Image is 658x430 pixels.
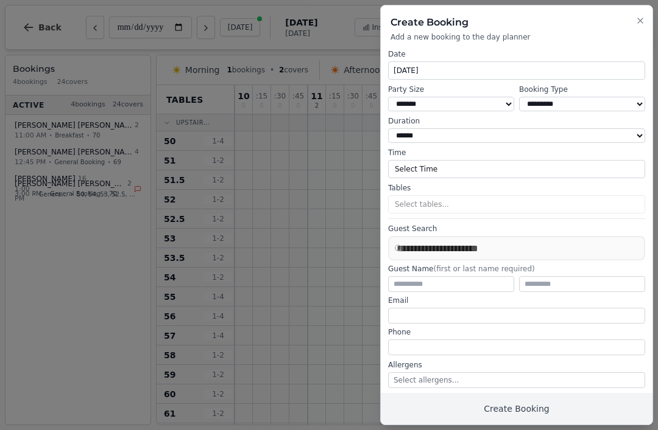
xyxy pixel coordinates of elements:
[388,49,645,59] label: Date
[388,327,645,337] label: Phone
[391,32,643,42] p: Add a new booking to the day planner
[433,265,534,273] span: (first or last name required)
[388,183,645,193] label: Tables
[388,160,645,178] button: Select Time
[388,224,645,234] label: Guest Search
[519,85,645,94] label: Booking Type
[381,393,653,425] button: Create Booking
[388,195,645,213] button: Select tables...
[388,61,645,80] button: [DATE]
[391,15,643,30] h2: Create Booking
[388,264,645,274] label: Guest Name
[394,376,459,384] span: Select allergens...
[388,360,645,370] label: Allergens
[388,116,645,126] label: Duration
[388,85,514,94] label: Party Size
[388,372,645,388] button: Select allergens...
[388,148,645,158] label: Time
[388,296,645,305] label: Email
